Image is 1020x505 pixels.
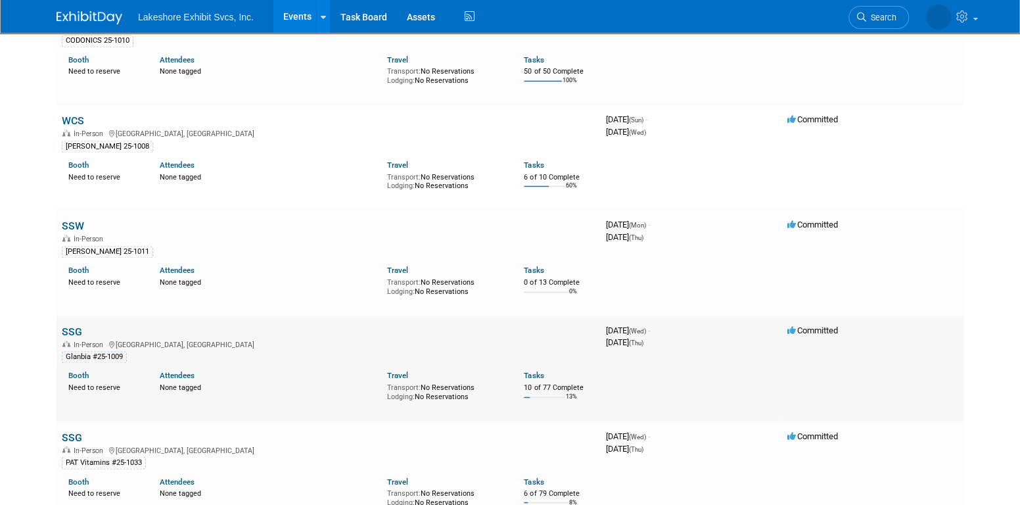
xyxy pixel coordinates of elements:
span: - [648,325,650,335]
span: (Wed) [629,129,646,136]
div: [GEOGRAPHIC_DATA], [GEOGRAPHIC_DATA] [62,444,595,454]
span: (Thu) [629,445,643,452]
a: Booth [68,160,89,170]
span: (Thu) [629,234,643,241]
a: Travel [387,55,408,64]
span: (Thu) [629,339,643,347]
span: Committed [787,431,838,441]
div: [PERSON_NAME] 25-1011 [62,246,153,258]
div: 0 of 13 Complete [524,278,595,287]
div: PAT Vitamins #25-1033 [62,456,146,468]
a: Tasks [524,371,544,380]
span: (Wed) [629,433,646,440]
div: [GEOGRAPHIC_DATA], [GEOGRAPHIC_DATA] [62,339,595,349]
img: MICHELLE MOYA [926,5,951,30]
span: In-Person [74,341,107,349]
div: No Reservations No Reservations [387,381,504,401]
div: 6 of 10 Complete [524,173,595,182]
span: Transport: [387,67,421,76]
span: Committed [787,114,838,124]
span: Lodging: [387,181,415,190]
span: [DATE] [606,127,646,137]
img: In-Person Event [62,130,70,136]
span: (Wed) [629,327,646,335]
span: [DATE] [606,325,650,335]
div: No Reservations No Reservations [387,170,504,191]
span: Lodging: [387,287,415,296]
span: [DATE] [606,337,643,347]
span: - [648,220,650,229]
a: Search [848,6,909,29]
div: [GEOGRAPHIC_DATA], [GEOGRAPHIC_DATA] [62,128,595,138]
span: [DATE] [606,114,647,124]
div: [PERSON_NAME] 25-1008 [62,141,153,153]
span: In-Person [74,235,107,243]
span: [DATE] [606,431,650,441]
a: Booth [68,371,89,380]
a: Travel [387,266,408,275]
span: Transport: [387,489,421,497]
a: Booth [68,477,89,486]
a: Tasks [524,55,544,64]
a: Booth [68,266,89,275]
img: In-Person Event [62,235,70,241]
div: Need to reserve [68,486,140,498]
span: Search [866,12,896,22]
td: 60% [565,182,576,200]
span: Committed [787,325,838,335]
a: Booth [68,55,89,64]
span: (Sun) [629,116,643,124]
img: In-Person Event [62,341,70,347]
span: - [645,114,647,124]
div: 6 of 79 Complete [524,489,595,498]
a: SSG [62,325,82,338]
div: None tagged [160,170,378,182]
div: None tagged [160,64,378,76]
span: In-Person [74,446,107,454]
a: Attendees [160,160,195,170]
div: Need to reserve [68,64,140,76]
a: Attendees [160,55,195,64]
span: Lakeshore Exhibit Svcs, Inc. [138,12,254,22]
div: 10 of 77 Complete [524,383,595,393]
div: No Reservations No Reservations [387,276,504,296]
span: Transport: [387,383,421,392]
div: None tagged [160,276,378,287]
a: WCS [62,114,84,127]
a: SSW [62,220,84,232]
img: ExhibitDay [57,11,122,24]
span: Committed [787,220,838,229]
div: None tagged [160,486,378,498]
a: SSG [62,431,82,443]
span: [DATE] [606,232,643,242]
span: Transport: [387,173,421,181]
div: Need to reserve [68,170,140,182]
div: Need to reserve [68,381,140,393]
span: Lodging: [387,393,415,401]
div: Need to reserve [68,276,140,287]
a: Tasks [524,477,544,486]
span: In-Person [74,130,107,138]
a: Tasks [524,266,544,275]
td: 13% [565,393,576,411]
div: Glanbia #25-1009 [62,351,127,363]
span: Lodging: [387,76,415,85]
td: 100% [562,77,576,95]
span: (Mon) [629,222,646,229]
a: Tasks [524,160,544,170]
span: [DATE] [606,443,643,453]
div: 50 of 50 Complete [524,67,595,76]
img: In-Person Event [62,446,70,452]
a: Travel [387,160,408,170]
a: Travel [387,477,408,486]
a: Attendees [160,371,195,380]
div: No Reservations No Reservations [387,64,504,85]
div: CODONICS 25-1010 [62,35,133,47]
span: Transport: [387,278,421,287]
div: None tagged [160,381,378,393]
span: - [648,431,650,441]
a: Attendees [160,477,195,486]
td: 0% [568,288,576,306]
span: [DATE] [606,220,650,229]
a: Travel [387,371,408,380]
